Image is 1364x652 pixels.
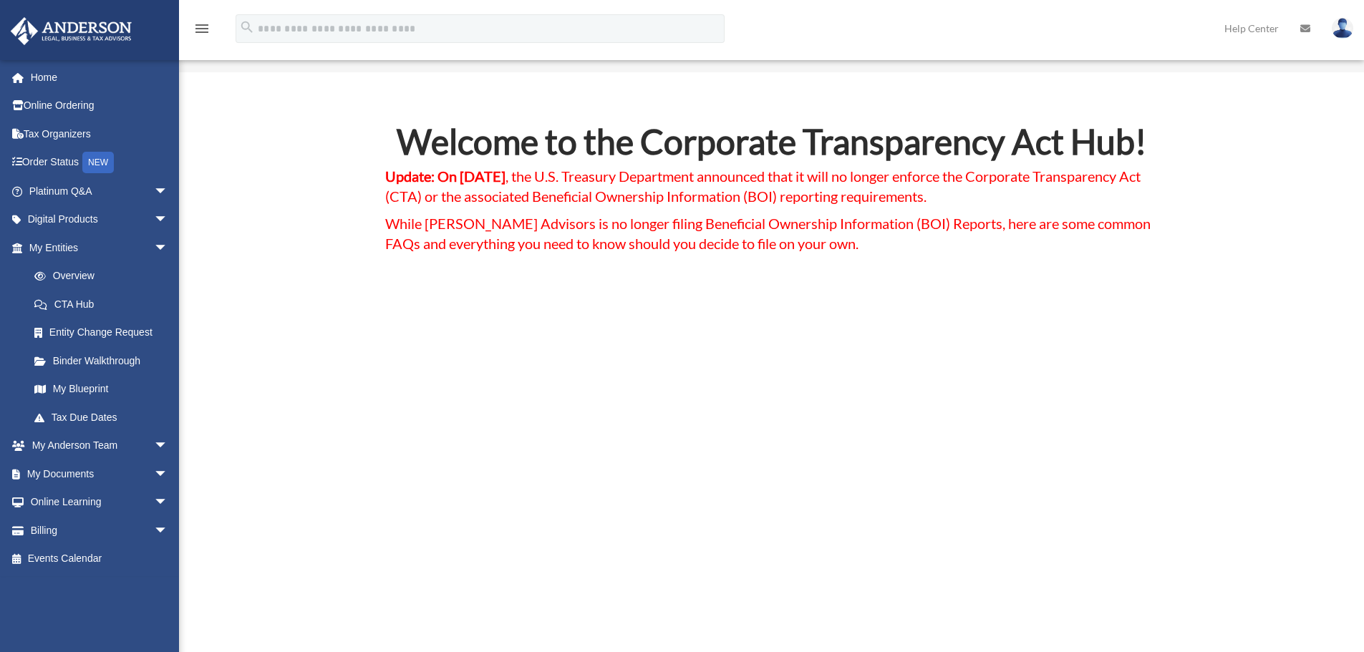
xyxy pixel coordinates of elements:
[463,281,1081,629] iframe: Corporate Transparency Act Shocker: Treasury Announces Major Updates!
[20,346,190,375] a: Binder Walkthrough
[154,205,183,235] span: arrow_drop_down
[154,432,183,461] span: arrow_drop_down
[10,148,190,177] a: Order StatusNEW
[10,488,190,517] a: Online Learningarrow_drop_down
[82,152,114,173] div: NEW
[239,19,255,35] i: search
[10,120,190,148] a: Tax Organizers
[385,167,506,185] strong: Update: On [DATE]
[193,20,211,37] i: menu
[154,177,183,206] span: arrow_drop_down
[154,516,183,545] span: arrow_drop_down
[385,215,1151,252] span: While [PERSON_NAME] Advisors is no longer filing Beneficial Ownership Information (BOI) Reports, ...
[20,403,190,432] a: Tax Due Dates
[10,516,190,545] a: Billingarrow_drop_down
[10,233,190,262] a: My Entitiesarrow_drop_down
[10,459,190,488] a: My Documentsarrow_drop_down
[154,488,183,517] span: arrow_drop_down
[385,125,1159,166] h2: Welcome to the Corporate Transparency Act Hub!
[385,167,1141,205] span: , the U.S. Treasury Department announced that it will no longer enforce the Corporate Transparenc...
[154,233,183,263] span: arrow_drop_down
[6,17,136,45] img: Anderson Advisors Platinum Portal
[1332,18,1353,39] img: User Pic
[20,318,190,347] a: Entity Change Request
[20,375,190,404] a: My Blueprint
[20,290,183,318] a: CTA Hub
[10,92,190,120] a: Online Ordering
[10,205,190,234] a: Digital Productsarrow_drop_down
[10,432,190,460] a: My Anderson Teamarrow_drop_down
[10,63,190,92] a: Home
[154,459,183,489] span: arrow_drop_down
[20,262,190,291] a: Overview
[10,177,190,205] a: Platinum Q&Aarrow_drop_down
[10,545,190,573] a: Events Calendar
[193,25,211,37] a: menu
